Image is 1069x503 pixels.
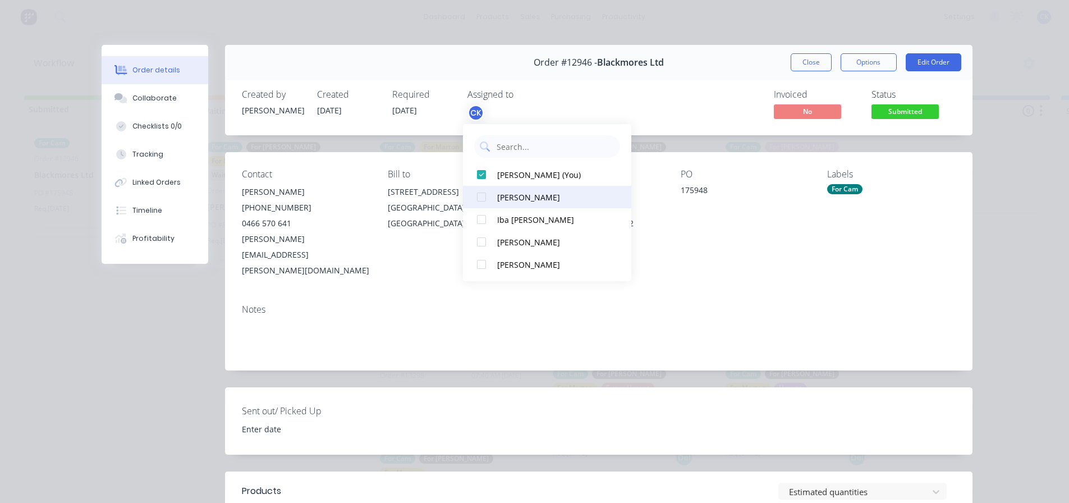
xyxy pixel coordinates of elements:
[681,184,809,200] div: 175948
[871,104,939,121] button: Submitted
[497,169,609,181] div: [PERSON_NAME] (You)
[463,208,631,231] button: Iba [PERSON_NAME]
[132,177,181,188] div: Linked Orders
[388,200,516,231] div: [GEOGRAPHIC_DATA], [GEOGRAPHIC_DATA], 2102
[495,135,614,158] input: Search...
[317,89,379,100] div: Created
[597,57,664,68] span: Blackmores Ltd
[317,105,342,116] span: [DATE]
[242,104,304,116] div: [PERSON_NAME]
[102,112,208,140] button: Checklists 0/0
[463,186,631,208] button: [PERSON_NAME]
[497,214,609,226] div: Iba [PERSON_NAME]
[497,236,609,248] div: [PERSON_NAME]
[463,231,631,253] button: [PERSON_NAME]
[242,184,370,278] div: [PERSON_NAME][PHONE_NUMBER]0466 570 641[PERSON_NAME][EMAIL_ADDRESS][PERSON_NAME][DOMAIN_NAME]
[132,205,162,216] div: Timeline
[827,169,956,180] div: Labels
[841,53,897,71] button: Options
[242,89,304,100] div: Created by
[388,169,516,180] div: Bill to
[467,89,580,100] div: Assigned to
[102,168,208,196] button: Linked Orders
[871,89,956,100] div: Status
[497,191,609,203] div: [PERSON_NAME]
[102,196,208,225] button: Timeline
[242,484,281,498] div: Products
[497,259,609,271] div: [PERSON_NAME]
[242,404,382,418] label: Sent out/ Picked Up
[102,84,208,112] button: Collaborate
[242,169,370,180] div: Contact
[463,163,631,186] button: [PERSON_NAME] (You)
[392,105,417,116] span: [DATE]
[132,234,175,244] div: Profitability
[102,56,208,84] button: Order details
[388,184,516,231] div: [STREET_ADDRESS][GEOGRAPHIC_DATA], [GEOGRAPHIC_DATA], 2102
[392,89,454,100] div: Required
[132,121,182,131] div: Checklists 0/0
[388,184,516,200] div: [STREET_ADDRESS]
[242,184,370,200] div: [PERSON_NAME]
[242,231,370,278] div: [PERSON_NAME][EMAIL_ADDRESS][PERSON_NAME][DOMAIN_NAME]
[906,53,961,71] button: Edit Order
[242,304,956,315] div: Notes
[102,140,208,168] button: Tracking
[463,253,631,276] button: [PERSON_NAME]
[871,104,939,118] span: Submitted
[102,225,208,253] button: Profitability
[534,57,597,68] span: Order #12946 -
[827,184,862,194] div: For Cam
[791,53,832,71] button: Close
[774,89,858,100] div: Invoiced
[234,420,374,437] input: Enter date
[681,169,809,180] div: PO
[132,65,180,75] div: Order details
[774,104,841,118] span: No
[467,104,484,121] button: CK
[242,216,370,231] div: 0466 570 641
[132,149,163,159] div: Tracking
[132,93,177,103] div: Collaborate
[242,200,370,216] div: [PHONE_NUMBER]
